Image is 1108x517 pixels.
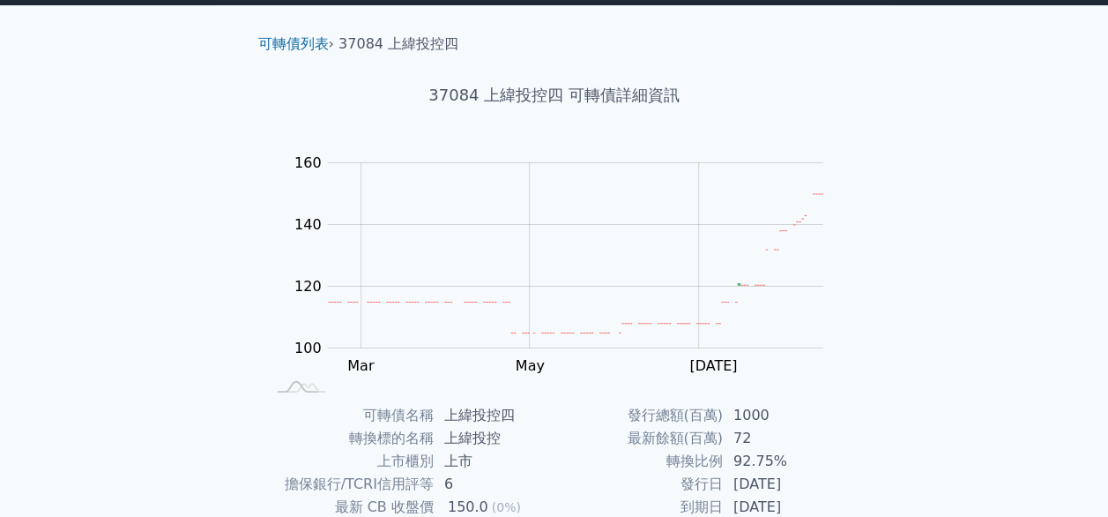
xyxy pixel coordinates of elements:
[258,35,329,52] a: 可轉債列表
[434,450,554,473] td: 上市
[285,154,849,374] g: Chart
[723,450,844,473] td: 92.75%
[1020,432,1108,517] iframe: Chat Widget
[723,473,844,496] td: [DATE]
[516,357,545,374] tspan: May
[244,83,865,108] h1: 37084 上緯投控四 可轉債詳細資訊
[258,34,334,55] li: ›
[554,473,723,496] td: 發行日
[554,450,723,473] td: 轉換比例
[434,404,554,427] td: 上緯投控四
[294,154,322,171] tspan: 160
[265,427,434,450] td: 轉換標的名稱
[723,427,844,450] td: 72
[265,473,434,496] td: 擔保銀行/TCRI信用評等
[554,427,723,450] td: 最新餘額(百萬)
[294,278,322,295] tspan: 120
[265,450,434,473] td: 上市櫃別
[294,340,322,356] tspan: 100
[338,34,458,55] li: 37084 上緯投控四
[265,404,434,427] td: 可轉債名稱
[689,357,737,374] tspan: [DATE]
[554,404,723,427] td: 發行總額(百萬)
[723,404,844,427] td: 1000
[1020,432,1108,517] div: 聊天小工具
[434,473,554,496] td: 6
[492,500,521,514] span: (0%)
[347,357,375,374] tspan: Mar
[294,216,322,233] tspan: 140
[434,427,554,450] td: 上緯投控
